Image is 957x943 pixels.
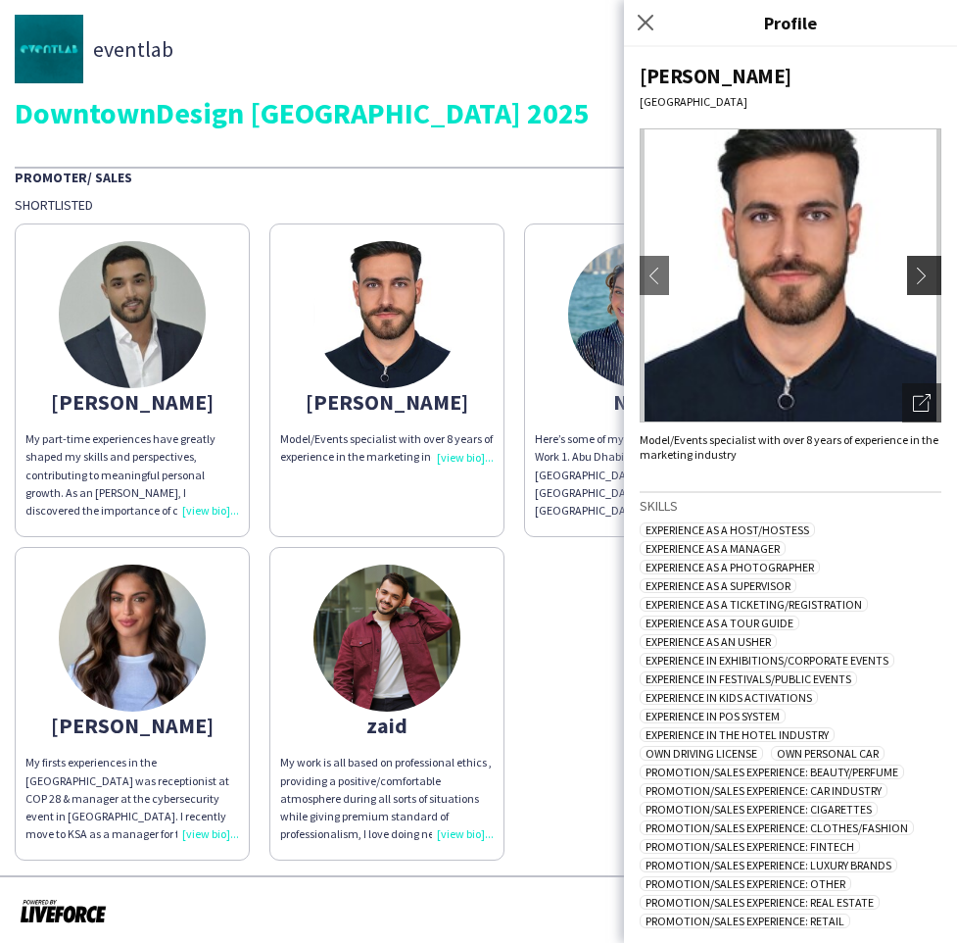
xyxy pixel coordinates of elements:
[15,15,83,83] img: thumb-60290678-f070-4a3b-9add-b9e3e706349e.jpg
[640,653,894,668] span: Experience in Exhibitions/Corporate Events
[640,709,786,723] span: Experience in POS System
[93,40,173,58] span: eventlab
[313,565,460,712] img: thumb-0abc8545-ac6c-4045-9ff6-bf7ec7d3b2d0.jpg
[771,746,885,761] span: Own Personal Car
[640,671,857,686] span: Experience in Festivals/Public Events
[640,497,941,515] h3: Skills
[902,383,941,422] div: Open photos pop-in
[25,393,239,411] div: [PERSON_NAME]
[640,783,887,798] span: Promotion/Sales Experience: Car Industry
[640,522,815,537] span: Experience as a Host/Hostess
[15,196,942,214] div: Shortlisted
[640,876,851,891] span: Promotion/Sales Experience: Other
[640,578,796,593] span: Experience as a Supervisor
[640,560,820,574] span: Experience as a Photographer
[20,897,107,924] img: Powered by Liveforce
[568,241,715,388] img: thumb-4cefcde7-56ff-42bb-9e39-dcc6b6dafb34.jpg
[640,94,941,109] div: [GEOGRAPHIC_DATA]
[25,754,239,843] div: My firsts experiences in the [GEOGRAPHIC_DATA] was receptionist at COP 28 & manager at the cybers...
[25,430,239,520] div: My part-time experiences have greatly shaped my skills and perspectives, contributing to meaningf...
[59,565,206,712] img: thumb-67ddc7e5ec702.jpeg
[640,634,777,649] span: Experience as an Usher
[640,802,878,817] span: Promotion/Sales Experience: Cigarettes
[640,128,941,422] img: Crew avatar or photo
[59,241,206,388] img: thumb-6656fbc3a5347.jpeg
[535,393,748,411] div: Noura
[640,858,897,872] span: Promotion/Sales Experience: Luxury Brands
[15,167,942,186] div: Promoter/ Sales
[280,717,494,734] div: zaid
[640,895,880,910] span: Promotion/Sales Experience: Real Estate
[640,690,818,705] span: Experience in Kids Activations
[640,820,914,835] span: Promotion/Sales Experience: Clothes/Fashion
[25,717,239,734] div: [PERSON_NAME]
[280,754,494,843] div: My work is all based on professional ethics , providing a positive/comfortable atmosphere during ...
[640,63,941,89] div: [PERSON_NAME]
[640,541,786,556] span: Experience as a Manager
[640,432,941,462] div: Model/Events specialist with over 8 years of experience in the marketing industry
[15,98,942,127] div: DowntownDesign [GEOGRAPHIC_DATA] 2025
[624,10,957,35] h3: Profile
[313,241,460,388] img: thumb-653b9c7585b3b.jpeg
[280,393,494,411] div: [PERSON_NAME]
[280,430,494,466] div: Model/Events specialist with over 8 years of experience in the marketing industry
[640,746,763,761] span: Own Driving License
[535,430,748,520] div: Here’s some of my [DEMOGRAPHIC_DATA] Work 1. Abu Dhabi Ports Group. 2. [GEOGRAPHIC_DATA]. 3. FAB ...
[640,765,904,779] span: Promotion/Sales Experience: Beauty/Perfume
[640,839,860,854] span: Promotion/Sales Experience: Fintech
[640,597,868,612] span: Experience as a Ticketing/Registration
[640,727,835,742] span: Experience in The Hotel Industry
[640,616,799,630] span: Experience as a Tour Guide
[640,914,850,928] span: Promotion/Sales Experience: Retail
